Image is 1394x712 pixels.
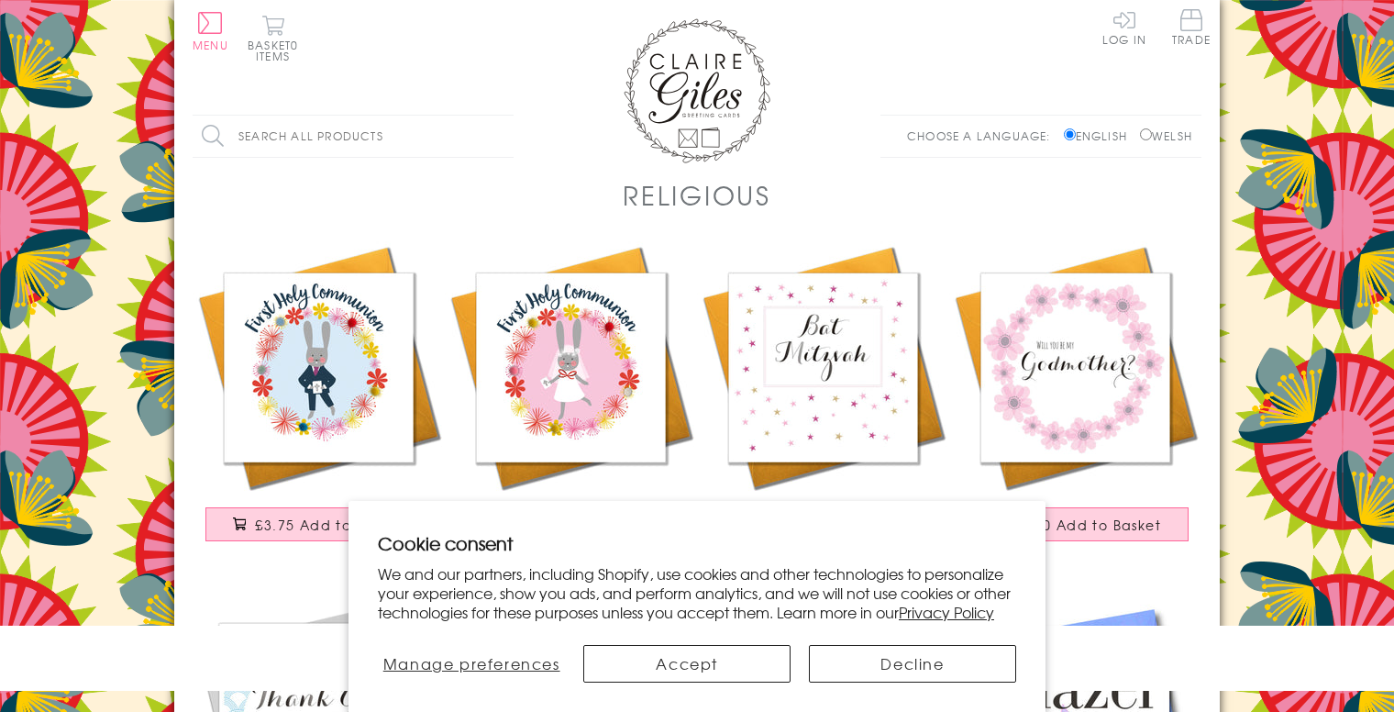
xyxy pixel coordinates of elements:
a: Religious Occassions Card, Pink Flowers, Will you be my Godmother? £3.50 Add to Basket [949,241,1201,560]
span: Trade [1172,9,1211,45]
input: Welsh [1140,128,1152,140]
span: Menu [193,37,228,53]
a: First Holy Communion Card, Pink Flowers, Embellished with pompoms £3.75 Add to Basket [445,241,697,560]
img: Claire Giles Greetings Cards [624,18,770,163]
span: £3.75 Add to Basket [255,516,404,534]
span: £3.50 Add to Basket [1012,516,1161,534]
h1: Religious [623,176,771,214]
input: English [1064,128,1076,140]
img: First Holy Communion Card, Blue Flowers, Embellished with pompoms [193,241,445,494]
h2: Cookie consent [378,530,1016,556]
span: Manage preferences [383,652,560,674]
button: Decline [809,645,1016,683]
a: Log In [1102,9,1146,45]
a: Trade [1172,9,1211,49]
button: £3.75 Add to Basket [205,507,433,541]
img: Religious Occassions Card, Pink Flowers, Will you be my Godmother? [949,241,1201,494]
button: Basket0 items [248,15,298,61]
button: Menu [193,12,228,50]
label: English [1064,128,1136,144]
a: First Holy Communion Card, Blue Flowers, Embellished with pompoms £3.75 Add to Basket [193,241,445,560]
button: Accept [583,645,791,683]
img: Religious Occassions Card, Pink Stars, Bat Mitzvah [697,241,949,494]
a: Religious Occassions Card, Pink Stars, Bat Mitzvah £3.50 Add to Basket [697,241,949,560]
img: First Holy Communion Card, Pink Flowers, Embellished with pompoms [445,241,697,494]
p: We and our partners, including Shopify, use cookies and other technologies to personalize your ex... [378,564,1016,621]
input: Search all products [193,116,514,157]
button: £3.50 Add to Basket [962,507,1189,541]
p: Choose a language: [907,128,1060,144]
span: 0 items [256,37,298,64]
a: Privacy Policy [899,601,994,623]
label: Welsh [1140,128,1192,144]
input: Search [495,116,514,157]
button: Manage preferences [378,645,565,683]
